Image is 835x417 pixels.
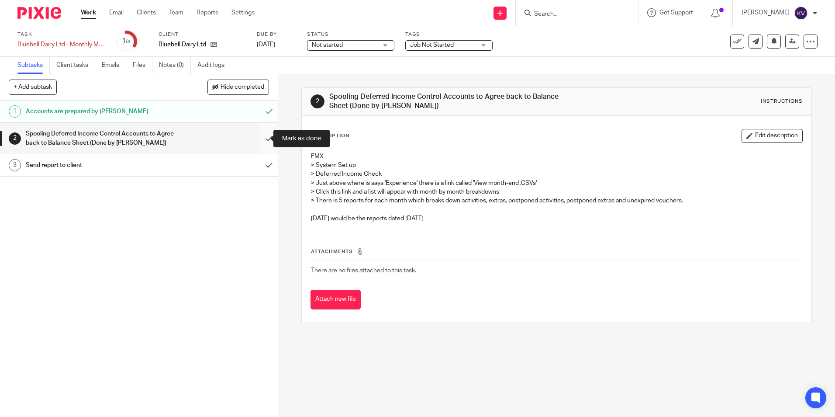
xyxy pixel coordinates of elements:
span: Not started [312,42,343,48]
h1: Spooling Deferred Income Control Accounts to Agree back to Balance Sheet (Done by [PERSON_NAME]) [329,92,575,111]
a: Settings [231,8,255,17]
span: There are no files attached to this task. [311,268,416,274]
span: Job Not Started [410,42,454,48]
button: Attach new file [311,290,361,309]
a: Clients [137,8,156,17]
button: + Add subtask [9,80,57,94]
div: Bluebell Dairy Ltd - Monthly Management accounts (15th) [17,40,105,49]
input: Search [533,10,612,18]
a: Reports [197,8,218,17]
label: Client [159,31,246,38]
h1: Accounts are prepared by [PERSON_NAME] [26,105,176,118]
a: Email [109,8,124,17]
p: [DATE] would be the reports dated [DATE] [311,214,802,223]
p: > There is 5 reports for each month which breaks down activities, extras, postponed activities, p... [311,196,802,205]
label: Task [17,31,105,38]
span: Hide completed [221,84,264,91]
div: Instructions [761,98,803,105]
button: Hide completed [207,80,269,94]
img: svg%3E [794,6,808,20]
label: Due by [257,31,296,38]
button: Edit description [742,129,803,143]
a: Subtasks [17,57,50,74]
p: > System Set up [311,161,802,170]
h1: Spooling Deferred Income Control Accounts to Agree back to Balance Sheet (Done by [PERSON_NAME]) [26,127,176,149]
h1: Send report to client [26,159,176,172]
p: > Deferred Income Check [311,170,802,178]
a: Emails [102,57,126,74]
span: [DATE] [257,42,275,48]
div: 2 [311,94,324,108]
div: 3 [9,159,21,171]
p: Description [311,132,349,139]
span: Get Support [659,10,693,16]
p: FMX [311,152,802,161]
a: Team [169,8,183,17]
img: Pixie [17,7,61,19]
a: Client tasks [56,57,95,74]
label: Status [307,31,394,38]
div: 1 [9,105,21,118]
p: > Just above where is says 'Experience' there is a link called 'View month-end .CSVs' [311,179,802,188]
a: Files [133,57,152,74]
span: Attachments [311,249,353,254]
div: 1 [122,36,131,46]
div: 2 [9,132,21,145]
p: Bluebell Dairy Ltd [159,40,206,49]
p: > Click this link and a list will appear with month by month breakdowns [311,188,802,196]
label: Tags [405,31,493,38]
p: [PERSON_NAME] [742,8,790,17]
small: /3 [126,39,131,44]
a: Audit logs [197,57,231,74]
a: Work [81,8,96,17]
a: Notes (0) [159,57,191,74]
